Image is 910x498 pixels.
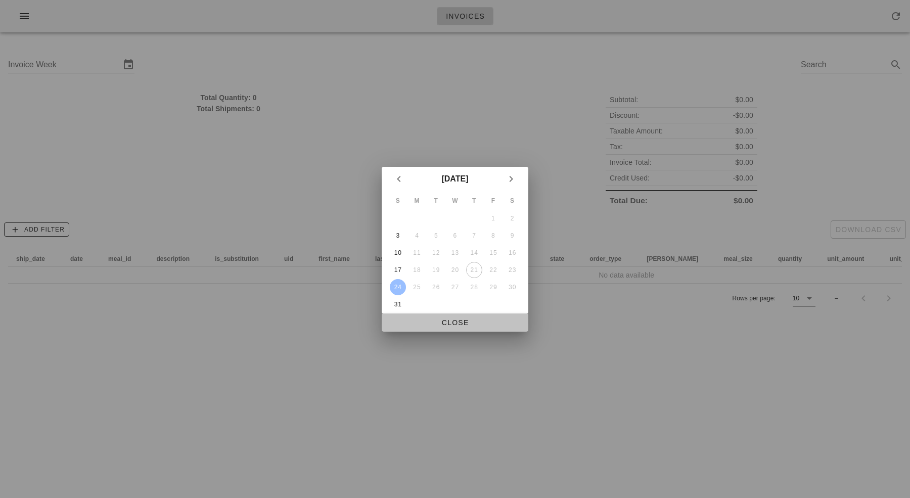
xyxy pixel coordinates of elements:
[408,192,426,209] th: M
[382,313,528,332] button: Close
[502,170,520,188] button: Next month
[390,284,406,291] div: 24
[390,266,406,274] div: 17
[427,192,445,209] th: T
[390,296,406,312] button: 31
[446,192,464,209] th: W
[390,279,406,295] button: 24
[437,169,472,189] button: [DATE]
[390,170,408,188] button: Previous month
[390,301,406,308] div: 31
[390,228,406,244] button: 3
[390,249,406,256] div: 10
[465,192,483,209] th: T
[390,232,406,239] div: 3
[390,245,406,261] button: 10
[389,192,407,209] th: S
[390,262,406,278] button: 17
[484,192,503,209] th: F
[503,192,521,209] th: S
[390,319,520,327] span: Close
